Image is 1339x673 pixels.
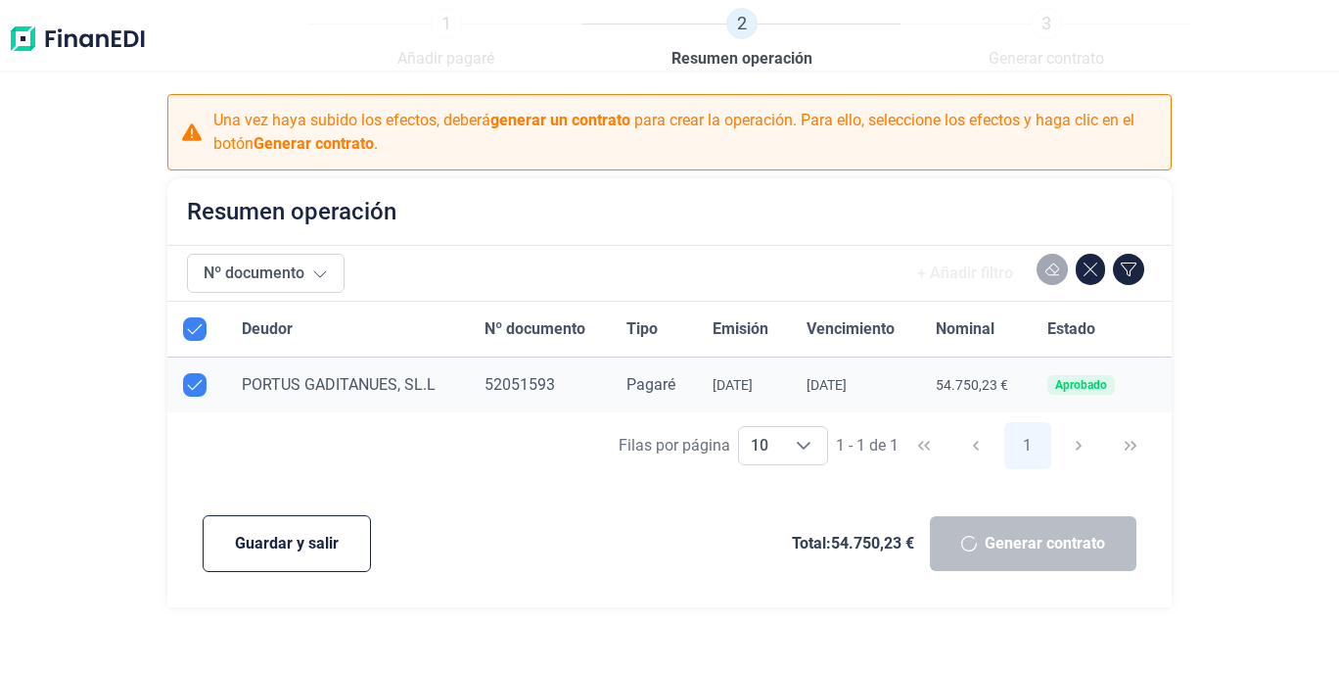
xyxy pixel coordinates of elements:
span: Guardar y salir [235,532,339,555]
div: Filas por página [619,434,730,457]
div: [DATE] [807,377,903,393]
img: Logo de aplicación [8,8,147,71]
b: generar un contrato [490,111,630,129]
button: Last Page [1107,422,1154,469]
span: Vencimiento [807,317,895,341]
span: Emisión [713,317,768,341]
div: 54.750,23 € [936,377,1016,393]
div: Row Unselected null [183,373,207,397]
span: Deudor [242,317,293,341]
button: Page 1 [1004,422,1051,469]
button: Next Page [1055,422,1102,469]
span: Resumen operación [671,47,812,71]
button: Guardar y salir [203,515,371,572]
span: Estado [1047,317,1095,341]
button: First Page [900,422,947,469]
div: [DATE] [713,377,775,393]
span: Tipo [626,317,658,341]
span: 2 [726,8,758,39]
span: 10 [739,427,780,464]
span: Total: 54.750,23 € [792,532,914,555]
div: All items selected [183,317,207,341]
div: Choose [780,427,827,464]
h2: Resumen operación [187,198,396,225]
b: Generar contrato [254,134,374,153]
a: 2Resumen operación [671,8,812,71]
span: Nominal [936,317,994,341]
button: Previous Page [952,422,999,469]
span: Nº documento [485,317,585,341]
div: Aprobado [1055,379,1107,391]
span: Pagaré [626,375,675,394]
p: Una vez haya subido los efectos, deberá para crear la operación. Para ello, seleccione los efecto... [213,109,1159,156]
span: 1 - 1 de 1 [836,438,899,454]
span: PORTUS GADITANUES, SL.L [242,375,436,394]
button: Nº documento [187,254,345,293]
span: 52051593 [485,375,555,394]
